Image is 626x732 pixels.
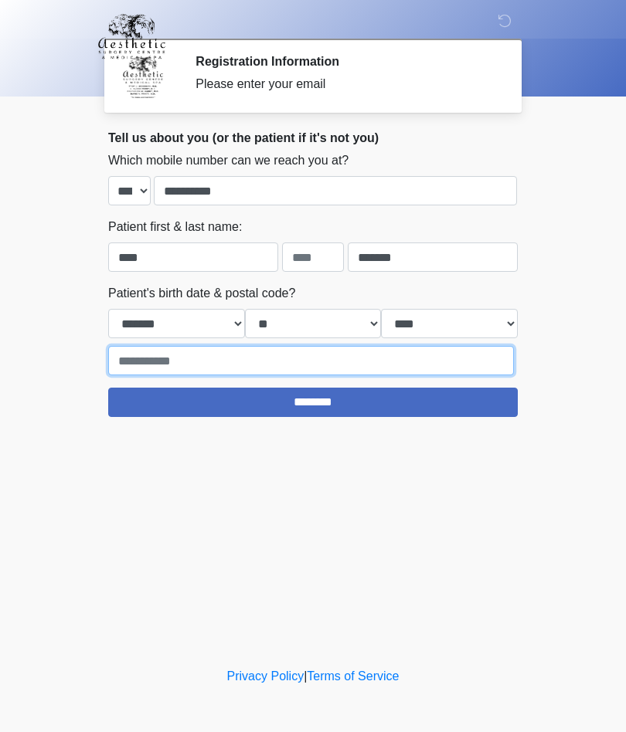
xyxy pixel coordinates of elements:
label: Which mobile number can we reach you at? [108,151,349,170]
a: Terms of Service [307,669,399,683]
a: | [304,669,307,683]
div: Please enter your email [196,75,495,93]
label: Patient first & last name: [108,218,242,236]
h2: Tell us about you (or the patient if it's not you) [108,130,518,145]
label: Patient's birth date & postal code? [108,284,295,303]
img: Aesthetic Surgery Centre, PLLC Logo [93,12,171,61]
a: Privacy Policy [227,669,304,683]
img: Agent Avatar [120,54,166,100]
